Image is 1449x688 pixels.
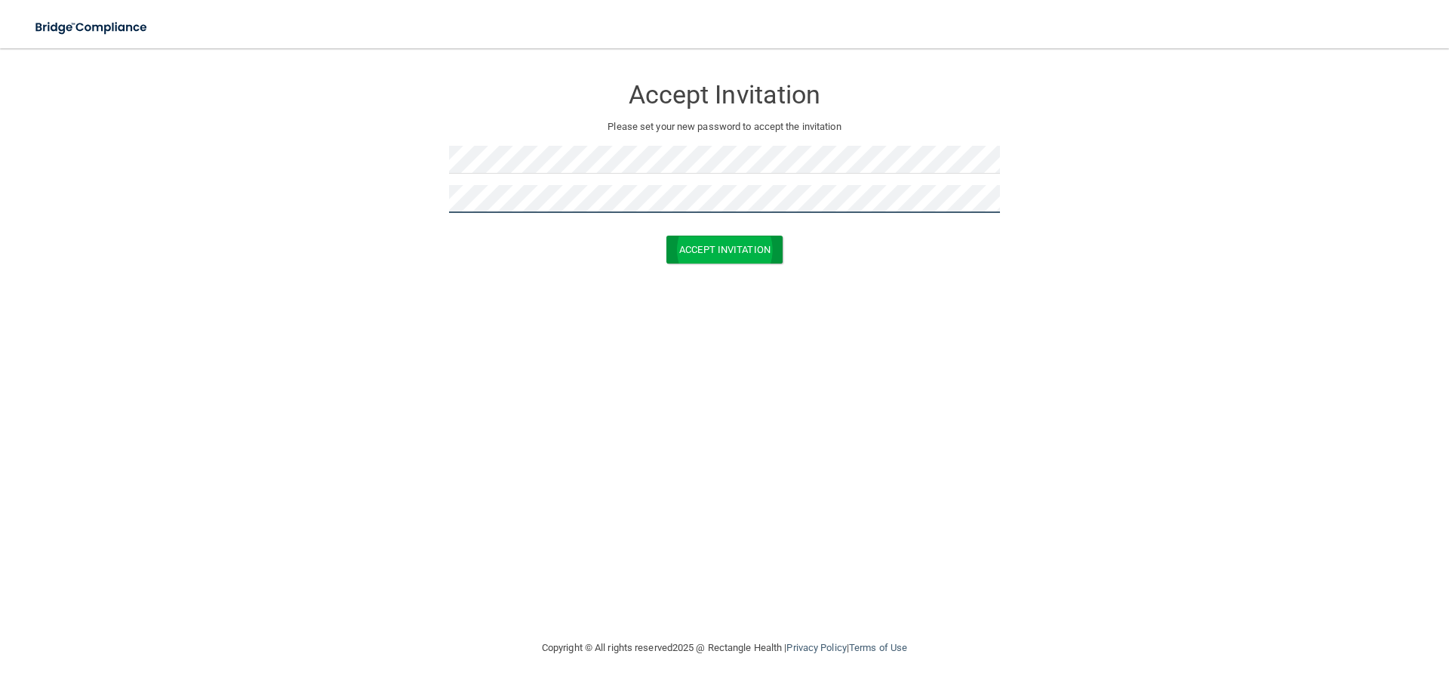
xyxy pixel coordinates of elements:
a: Privacy Policy [786,642,846,653]
button: Accept Invitation [666,236,783,264]
a: Terms of Use [849,642,907,653]
h3: Accept Invitation [449,81,1000,109]
p: Please set your new password to accept the invitation [460,118,989,136]
div: Copyright © All rights reserved 2025 @ Rectangle Health | | [449,624,1000,672]
img: bridge_compliance_login_screen.278c3ca4.svg [23,12,162,43]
